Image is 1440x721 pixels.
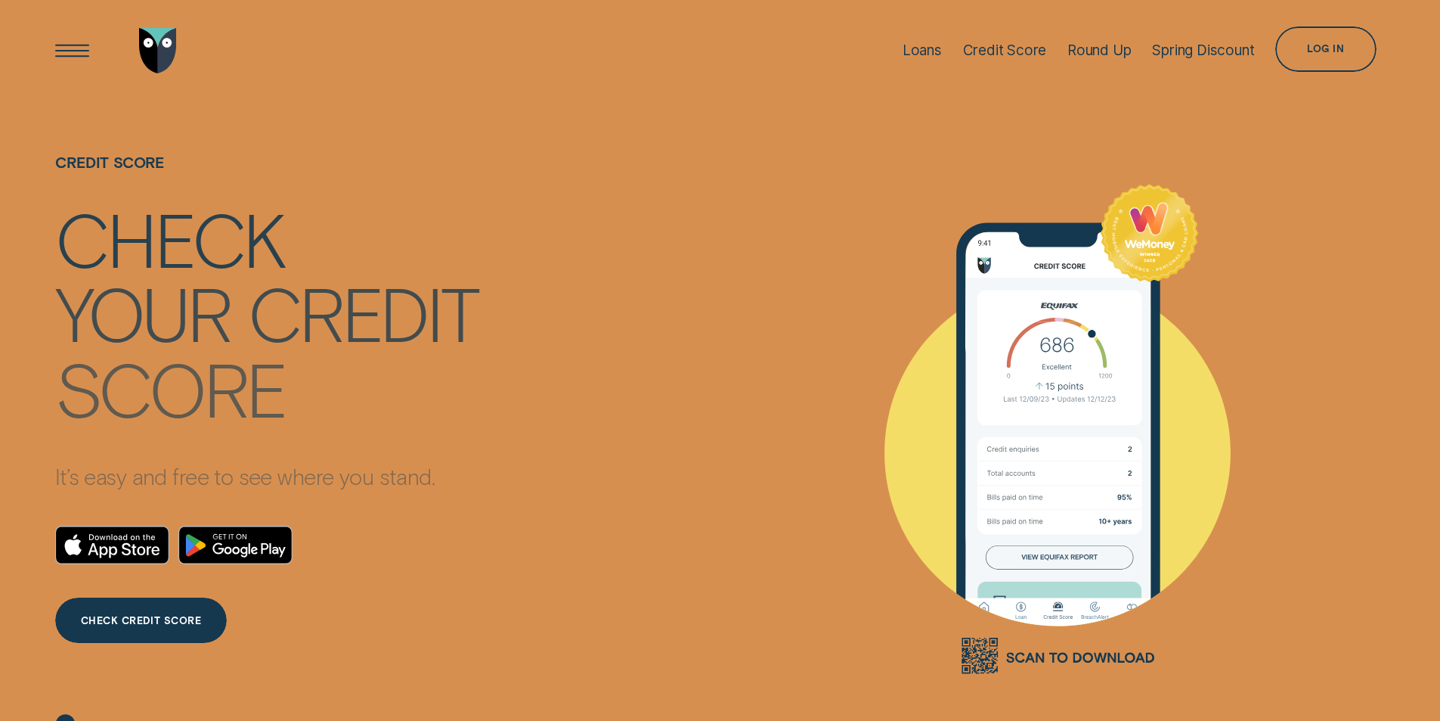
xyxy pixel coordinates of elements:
[178,526,293,564] a: Android App on Google Play
[1275,26,1376,72] button: Log in
[248,277,478,347] div: credit
[1152,42,1254,59] div: Spring Discount
[55,526,169,564] a: Download on the App Store
[139,28,177,73] img: Wisr
[55,463,478,490] p: It’s easy and free to see where you stand.
[55,277,230,347] div: your
[55,598,226,643] a: CHECK CREDIT SCORE
[963,42,1047,59] div: Credit Score
[50,28,95,73] button: Open Menu
[903,42,942,59] div: Loans
[55,154,478,200] h1: Credit Score
[1067,42,1132,59] div: Round Up
[55,353,286,423] div: score
[55,203,284,273] div: Check
[55,199,478,410] h4: Check your credit score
